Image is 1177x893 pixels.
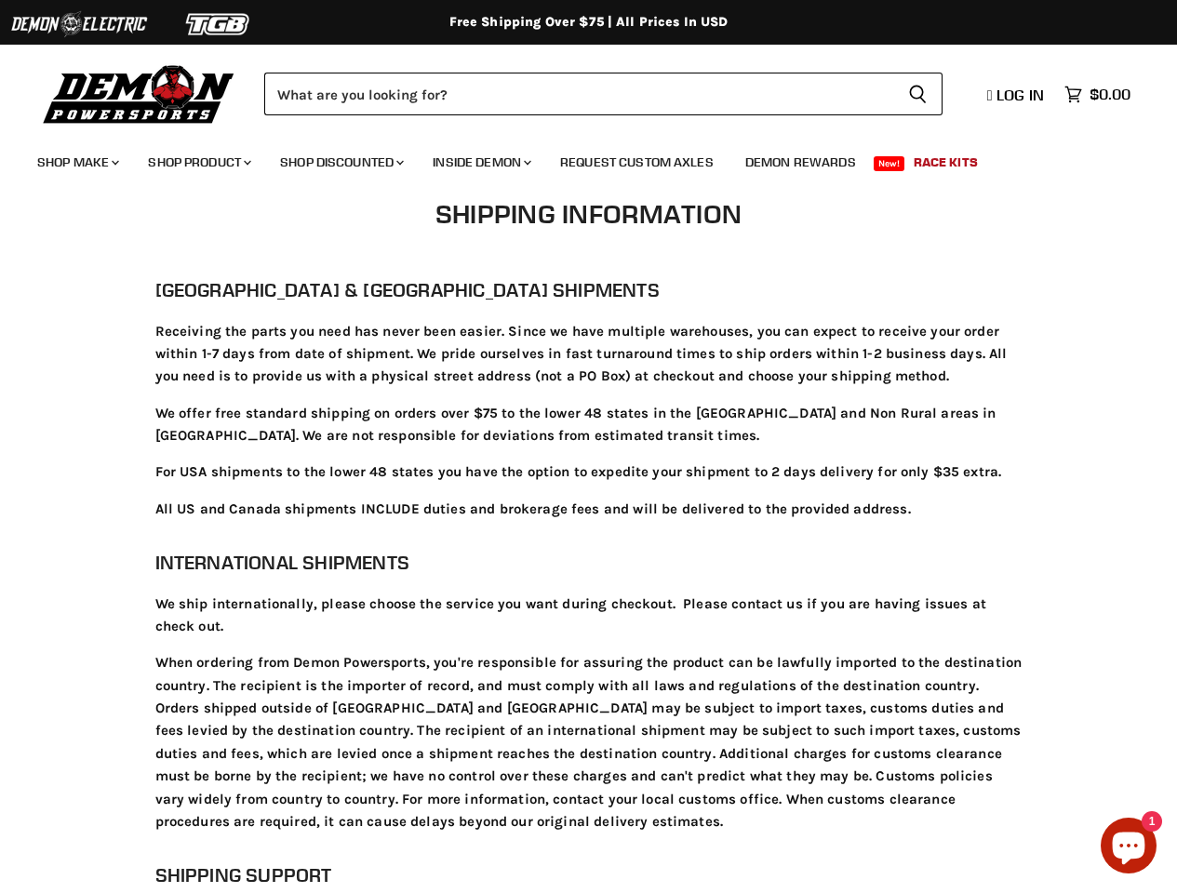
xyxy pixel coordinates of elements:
img: TGB Logo 2 [149,7,288,42]
p: When ordering from Demon Powersports, you're responsible for assuring the product can be lawfully... [155,651,1023,833]
img: Demon Powersports [37,60,241,127]
a: Race Kits [900,143,992,181]
button: Search [893,73,943,115]
span: $0.00 [1090,86,1130,103]
a: Shop Discounted [266,143,415,181]
ul: Main menu [23,136,1126,181]
span: Log in [996,86,1044,104]
p: Receiving the parts you need has never been easier. Since we have multiple warehouses, you can ex... [155,320,1023,388]
input: Search [264,73,893,115]
a: Shop Product [134,143,262,181]
p: We ship internationally, please choose the service you want during checkout. Please contact us if... [155,593,1023,638]
p: For USA shipments to the lower 48 states you have the option to expedite your shipment to 2 days ... [155,460,1023,483]
a: Inside Demon [419,143,542,181]
a: Request Custom Axles [546,143,728,181]
inbox-online-store-chat: Shopify online store chat [1095,818,1162,878]
h2: [GEOGRAPHIC_DATA] & [GEOGRAPHIC_DATA] Shipments [155,275,1023,305]
a: Shop Make [23,143,130,181]
p: We offer free standard shipping on orders over $75 to the lower 48 states in the [GEOGRAPHIC_DATA... [155,402,1023,447]
span: New! [874,156,905,171]
a: Log in [979,87,1055,103]
h2: Shipping Support [155,860,1023,890]
img: Demon Electric Logo 2 [9,7,149,42]
p: All US and Canada shipments INCLUDE duties and brokerage fees and will be delivered to the provid... [155,498,1023,520]
form: Product [264,73,943,115]
h1: Shipping Information [310,199,868,229]
h2: International Shipments [155,548,1023,578]
a: Demon Rewards [731,143,870,181]
a: $0.00 [1055,81,1140,108]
